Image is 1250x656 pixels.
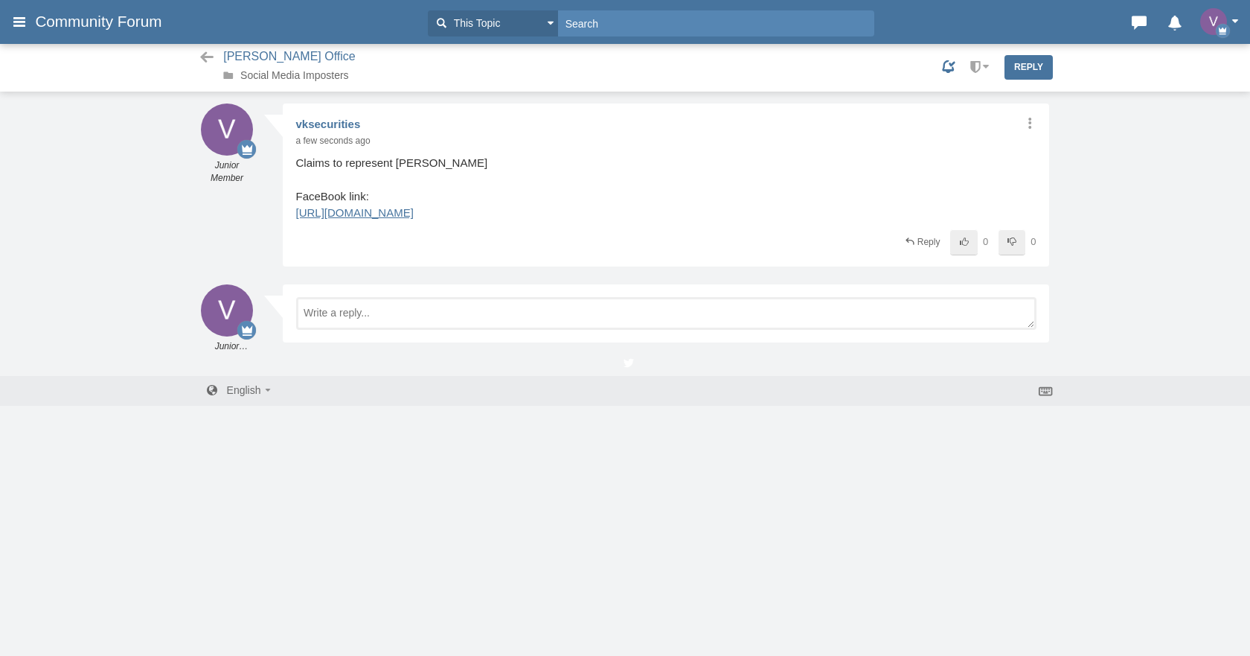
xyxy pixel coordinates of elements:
[296,118,361,130] a: vksecurities
[35,13,173,31] span: Community Forum
[296,188,1036,206] div: FaceBook link:
[223,50,356,63] span: [PERSON_NAME] Office
[201,104,253,156] img: yosw6Pou9kpkUXj6JFqMvBKsYcU48ytLme+Je3nRACq83LPgpPgEEKz6rQtecnbpv7kzc88LAnu0aHySFlxeYBesEwSpYwJMM...
[296,136,371,146] time: Sep 18, 2025 5:26 PM
[201,284,253,337] img: yosw6Pou9kpkUXj6JFqMvBKsYcU48ytLme+Je3nRACq83LPgpPgEEKz6rQtecnbpv7kzc88LAnu0aHySFlxeYBesEwSpYwJMM...
[1004,55,1053,79] a: Reply
[197,340,257,353] em: Junior Member
[983,236,988,247] span: 0
[558,10,874,36] input: Search
[240,69,349,81] a: Social Media Imposters
[296,155,1036,172] div: Claims to represent [PERSON_NAME]
[1031,236,1036,247] span: 0
[227,384,261,396] span: English
[296,206,414,219] a: [URL][DOMAIN_NAME]
[428,10,558,36] button: This Topic
[197,159,257,185] em: Junior Member
[35,8,173,35] a: Community Forum
[450,16,501,31] span: This Topic
[917,237,940,247] span: Reply
[1200,8,1227,35] img: yosw6Pou9kpkUXj6JFqMvBKsYcU48ytLme+Je3nRACq83LPgpPgEEKz6rQtecnbpv7kzc88LAnu0aHySFlxeYBesEwSpYwJMM...
[903,236,940,249] a: Reply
